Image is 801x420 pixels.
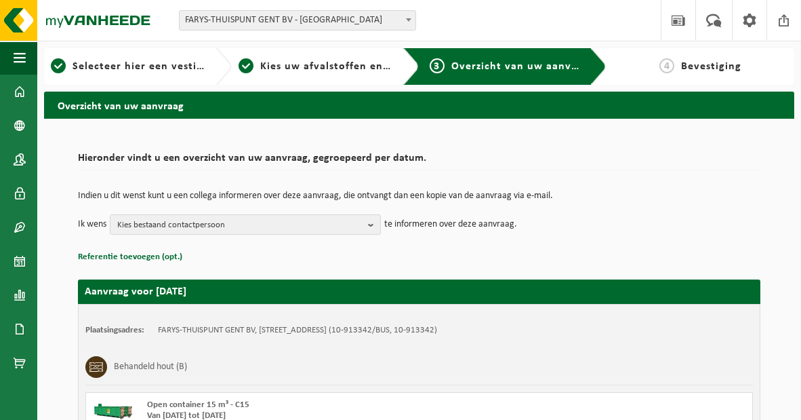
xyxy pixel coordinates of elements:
[659,58,674,73] span: 4
[44,92,794,118] h2: Overzicht van uw aanvraag
[158,325,437,336] td: FARYS-THUISPUNT GENT BV, [STREET_ADDRESS] (10-913342/BUS, 10-913342)
[51,58,205,75] a: 1Selecteer hier een vestiging
[78,191,760,201] p: Indien u dit wenst kunt u een collega informeren over deze aanvraag, die ontvangt dan een kopie v...
[451,61,594,72] span: Overzicht van uw aanvraag
[78,214,106,235] p: Ik wens
[180,11,415,30] span: FARYS-THUISPUNT GENT BV - MARIAKERKE
[78,248,182,266] button: Referentie toevoegen (opt.)
[147,400,249,409] span: Open container 15 m³ - C15
[384,214,517,235] p: te informeren over deze aanvraag.
[239,58,392,75] a: 2Kies uw afvalstoffen en recipiënten
[430,58,445,73] span: 3
[85,286,186,297] strong: Aanvraag voor [DATE]
[681,61,741,72] span: Bevestiging
[114,356,187,378] h3: Behandeld hout (B)
[260,61,447,72] span: Kies uw afvalstoffen en recipiënten
[239,58,253,73] span: 2
[147,411,226,420] strong: Van [DATE] tot [DATE]
[117,215,363,235] span: Kies bestaand contactpersoon
[110,214,381,235] button: Kies bestaand contactpersoon
[179,10,416,31] span: FARYS-THUISPUNT GENT BV - MARIAKERKE
[85,326,144,335] strong: Plaatsingsadres:
[78,153,760,171] h2: Hieronder vindt u een overzicht van uw aanvraag, gegroepeerd per datum.
[73,61,219,72] span: Selecteer hier een vestiging
[51,58,66,73] span: 1
[93,400,133,420] img: HK-XC-15-GN-00.png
